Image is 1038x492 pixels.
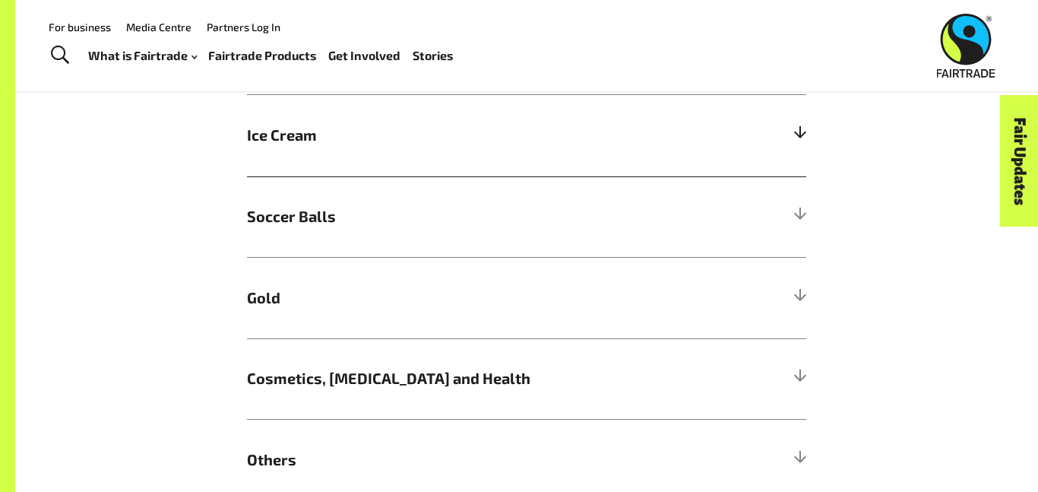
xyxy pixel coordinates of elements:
span: Soccer Balls [247,205,666,228]
a: Partners Log In [207,21,280,33]
a: What is Fairtrade [88,45,197,67]
span: Others [247,449,666,471]
a: For business [49,21,111,33]
a: Stories [413,45,453,67]
a: Media Centre [126,21,191,33]
a: Get Involved [328,45,400,67]
span: Ice Cream [247,124,666,147]
span: Cosmetics, [MEDICAL_DATA] and Health [247,367,666,390]
img: Fairtrade Australia New Zealand logo [937,14,995,78]
a: Fairtrade Products [208,45,316,67]
a: Toggle Search [41,37,78,75]
span: Gold [247,287,666,309]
